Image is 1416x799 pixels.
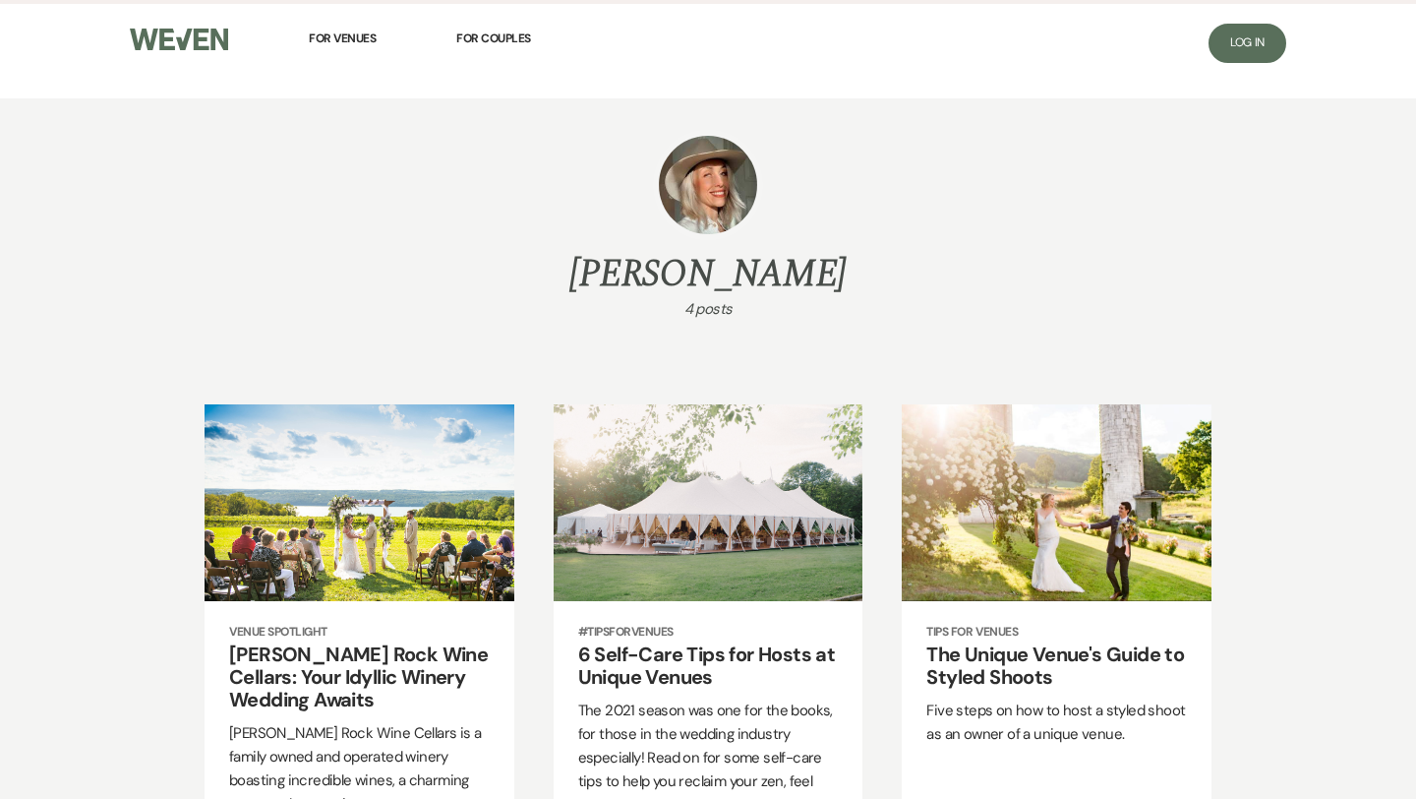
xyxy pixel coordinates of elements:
[926,626,1187,640] span: Tips for Venues
[578,626,839,640] span: #tipsforvenues
[456,31,531,46] span: For Couples
[229,626,490,640] span: venue spotlight
[578,644,839,689] h2: 6 Self-Care Tips for Hosts at Unique Venues
[926,699,1187,746] p: Five steps on how to host a styled shoot as an owner of a unique venue.
[569,254,846,297] h1: [PERSON_NAME]
[130,29,228,51] img: Weven Logo
[1209,24,1286,63] a: Log In
[229,644,490,711] h2: [PERSON_NAME] Rock Wine Cellars: Your Idyllic Winery Wedding Awaits
[1230,34,1265,50] span: Log In
[684,297,733,321] div: 4 posts
[309,17,376,60] a: For Venues
[309,31,376,46] span: For Venues
[659,136,757,234] img: Serena Holtsinger
[902,601,1211,768] a: Tips for Venues The Unique Venue's Guide to Styled Shoots Five steps on how to host a styled shoo...
[456,17,531,60] a: For Couples
[926,644,1187,689] h2: The Unique Venue's Guide to Styled Shoots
